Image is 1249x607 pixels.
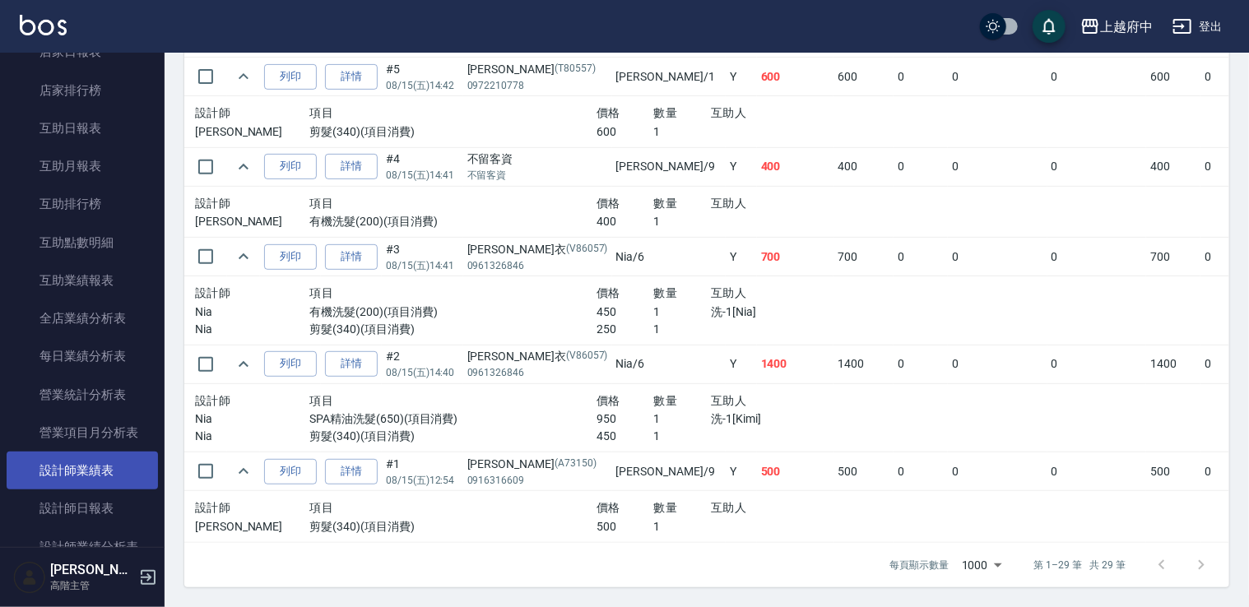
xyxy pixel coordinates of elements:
[386,78,459,93] p: 08/15 (五) 14:42
[1166,12,1229,42] button: 登出
[7,72,158,109] a: 店家排行榜
[467,348,608,365] div: [PERSON_NAME]衣
[948,147,1047,186] td: 0
[7,414,158,452] a: 營業項目月分析表
[50,578,134,593] p: 高階主管
[231,64,256,89] button: expand row
[1047,238,1147,276] td: 0
[1146,147,1200,186] td: 400
[264,64,317,90] button: 列印
[1047,147,1147,186] td: 0
[653,321,711,338] p: 1
[597,213,654,230] p: 400
[566,241,608,258] p: (V86057)
[597,106,620,119] span: 價格
[382,345,463,383] td: #2
[195,213,309,230] p: [PERSON_NAME]
[467,241,608,258] div: [PERSON_NAME]衣
[309,106,333,119] span: 項目
[1146,58,1200,96] td: 600
[894,452,948,491] td: 0
[309,303,596,321] p: 有機洗髮(200)(項目消費)
[612,58,726,96] td: [PERSON_NAME] /1
[726,147,757,186] td: Y
[50,562,134,578] h5: [PERSON_NAME]
[948,58,1047,96] td: 0
[612,345,726,383] td: Nia /6
[711,106,746,119] span: 互助人
[833,452,894,491] td: 500
[325,154,378,179] a: 詳情
[467,456,608,473] div: [PERSON_NAME]
[1146,345,1200,383] td: 1400
[195,303,309,321] p: Nia
[7,452,158,489] a: 設計師業績表
[1033,10,1066,43] button: save
[7,224,158,262] a: 互助點數明細
[325,64,378,90] a: 詳情
[309,394,333,407] span: 項目
[653,106,677,119] span: 數量
[309,428,596,445] p: 剪髮(340)(項目消費)
[382,452,463,491] td: #1
[7,299,158,337] a: 全店業績分析表
[757,147,834,186] td: 400
[386,365,459,380] p: 08/15 (五) 14:40
[1047,345,1147,383] td: 0
[612,238,726,276] td: Nia /6
[7,262,158,299] a: 互助業績報表
[7,33,158,71] a: 店家日報表
[309,321,596,338] p: 剪髮(340)(項目消費)
[7,185,158,223] a: 互助排行榜
[386,473,459,488] p: 08/15 (五) 12:54
[894,58,948,96] td: 0
[195,428,309,445] p: Nia
[757,58,834,96] td: 600
[1047,58,1147,96] td: 0
[948,238,1047,276] td: 0
[231,459,256,484] button: expand row
[653,518,711,535] p: 1
[555,456,597,473] p: (A73150)
[309,286,333,299] span: 項目
[7,337,158,375] a: 每日業績分析表
[833,58,894,96] td: 600
[325,351,378,377] a: 詳情
[7,528,158,566] a: 設計師業績分析表
[195,501,230,514] span: 設計師
[566,348,608,365] p: (V86057)
[653,428,711,445] p: 1
[894,238,948,276] td: 0
[264,244,317,270] button: 列印
[195,123,309,141] p: [PERSON_NAME]
[711,394,746,407] span: 互助人
[195,197,230,210] span: 設計師
[894,147,948,186] td: 0
[467,168,608,183] p: 不留客資
[597,394,620,407] span: 價格
[1100,16,1153,37] div: 上越府中
[467,151,608,168] div: 不留客資
[467,258,608,273] p: 0961326846
[195,321,309,338] p: Nia
[231,155,256,179] button: expand row
[386,258,459,273] p: 08/15 (五) 14:41
[597,286,620,299] span: 價格
[195,518,309,535] p: [PERSON_NAME]
[653,123,711,141] p: 1
[7,376,158,414] a: 營業統計分析表
[382,58,463,96] td: #5
[757,238,834,276] td: 700
[711,197,746,210] span: 互助人
[833,345,894,383] td: 1400
[726,238,757,276] td: Y
[833,147,894,186] td: 400
[726,452,757,491] td: Y
[195,286,230,299] span: 設計師
[309,501,333,514] span: 項目
[653,303,711,321] p: 1
[382,147,463,186] td: #4
[382,238,463,276] td: #3
[13,561,46,594] img: Person
[597,321,654,338] p: 250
